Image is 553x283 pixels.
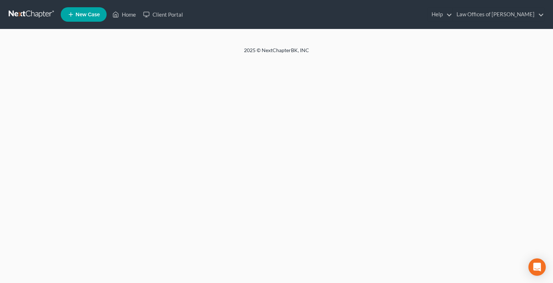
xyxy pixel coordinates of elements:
[528,258,546,276] div: Open Intercom Messenger
[428,8,452,21] a: Help
[61,7,107,22] new-legal-case-button: New Case
[109,8,140,21] a: Home
[70,47,483,60] div: 2025 © NextChapterBK, INC
[453,8,544,21] a: Law Offices of [PERSON_NAME]
[140,8,187,21] a: Client Portal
